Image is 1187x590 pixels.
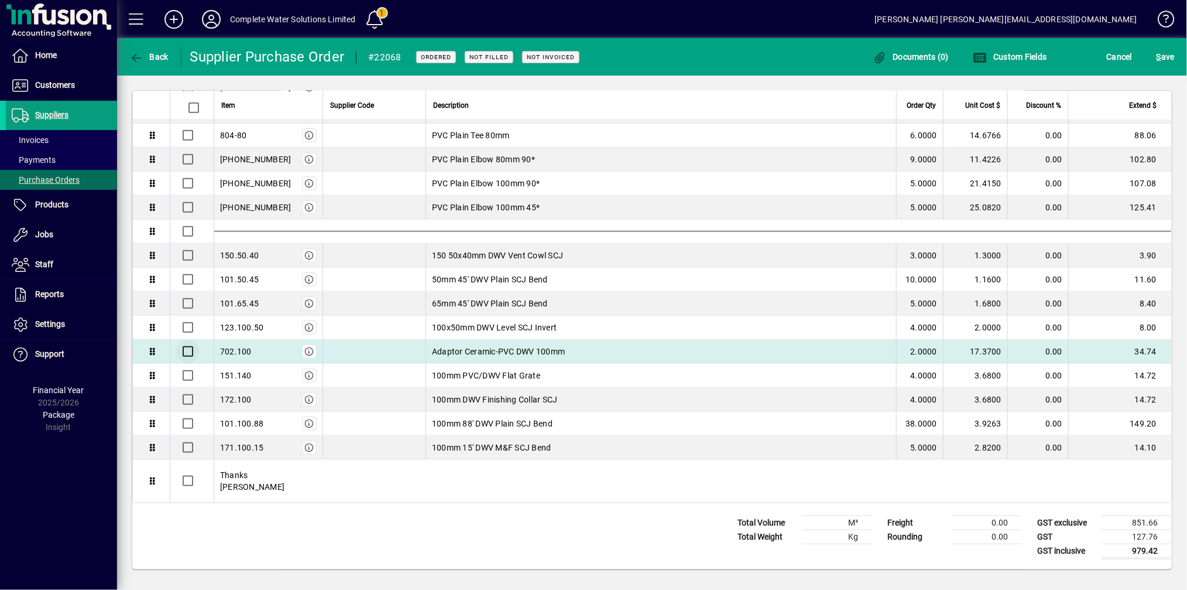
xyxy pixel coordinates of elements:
[874,10,1137,29] div: [PERSON_NAME] [PERSON_NAME][EMAIL_ADDRESS][DOMAIN_NAME]
[469,53,509,61] span: Not Filled
[12,155,56,165] span: Payments
[35,80,75,90] span: Customers
[952,530,1022,544] td: 0.00
[214,460,1171,502] div: Thanks [PERSON_NAME]
[1068,292,1171,316] td: 8.40
[1068,244,1171,268] td: 3.90
[1102,530,1172,544] td: 127.76
[432,370,540,381] span: 100mm PVC/DWV Flat Grate
[1007,292,1068,316] td: 0.00
[896,316,943,340] td: 4.0000
[35,230,53,239] span: Jobs
[896,268,943,292] td: 10.0000
[432,154,535,165] span: PVC Plain Elbow 80mm 90*
[870,46,952,67] button: Documents (0)
[1007,172,1068,196] td: 0.00
[943,364,1007,388] td: 3.6800
[1007,244,1068,268] td: 0.00
[1007,268,1068,292] td: 0.00
[943,268,1007,292] td: 1.1600
[973,52,1047,62] span: Custom Fields
[1007,124,1068,148] td: 0.00
[221,98,235,111] span: Item
[35,319,65,329] span: Settings
[1031,516,1102,530] td: GST exclusive
[220,298,259,309] div: 101.65.45
[35,349,64,359] span: Support
[952,516,1022,530] td: 0.00
[1026,98,1061,111] span: Discount %
[1157,52,1161,62] span: S
[896,124,943,148] td: 6.0000
[896,388,943,412] td: 4.0000
[6,41,117,70] a: Home
[896,436,943,460] td: 5.0000
[527,53,575,61] span: Not Invoiced
[1007,436,1068,460] td: 0.00
[907,98,936,111] span: Order Qty
[220,178,291,189] div: [PHONE_NUMBER]
[432,322,557,333] span: 100x50mm DWV Level SCJ Invert
[126,46,171,67] button: Back
[943,124,1007,148] td: 14.6766
[1068,388,1171,412] td: 14.72
[220,346,252,357] div: 702.100
[943,244,1007,268] td: 1.3000
[881,530,952,544] td: Rounding
[1107,47,1133,66] span: Cancel
[1068,412,1171,436] td: 149.20
[1068,148,1171,172] td: 102.80
[1007,316,1068,340] td: 0.00
[1068,172,1171,196] td: 107.08
[230,10,356,29] div: Complete Water Solutions Limited
[1068,340,1171,364] td: 34.74
[965,98,1000,111] span: Unit Cost $
[117,46,181,67] app-page-header-button: Back
[6,150,117,170] a: Payments
[802,530,872,544] td: Kg
[33,386,84,395] span: Financial Year
[433,98,469,111] span: Description
[6,250,117,279] a: Staff
[1157,47,1175,66] span: ave
[896,148,943,172] td: 9.0000
[220,370,252,381] div: 151.140
[421,53,451,61] span: Ordered
[802,516,872,530] td: M³
[1102,516,1172,530] td: 851.66
[35,50,57,60] span: Home
[220,274,259,285] div: 101.50.45
[943,412,1007,436] td: 3.9263
[193,9,230,30] button: Profile
[896,244,943,268] td: 3.0000
[432,298,548,309] span: 65mm 45' DWV Plain SCJ Bend
[896,172,943,196] td: 5.0000
[43,410,74,420] span: Package
[6,310,117,339] a: Settings
[432,274,548,285] span: 50mm 45' DWV Plain SCJ Bend
[1031,544,1102,558] td: GST inclusive
[155,9,193,30] button: Add
[6,340,117,369] a: Support
[943,340,1007,364] td: 17.3700
[1068,316,1171,340] td: 8.00
[1129,98,1157,111] span: Extend $
[943,148,1007,172] td: 11.4226
[1068,124,1171,148] td: 88.06
[6,220,117,250] a: Jobs
[896,196,943,220] td: 5.0000
[368,48,402,67] div: #22068
[943,196,1007,220] td: 25.0820
[943,436,1007,460] td: 2.8200
[432,346,565,357] span: Adaptor Ceramic-PVC DWV 100mm
[1068,436,1171,460] td: 14.10
[220,250,259,261] div: 150.50.40
[1007,340,1068,364] td: 0.00
[873,52,949,62] span: Documents (0)
[881,516,952,530] td: Freight
[12,135,49,145] span: Invoices
[220,322,264,333] div: 123.100.50
[220,154,291,165] div: [PHONE_NUMBER]
[1104,46,1135,67] button: Cancel
[432,418,553,429] span: 100mm 88' DWV Plain SCJ Bend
